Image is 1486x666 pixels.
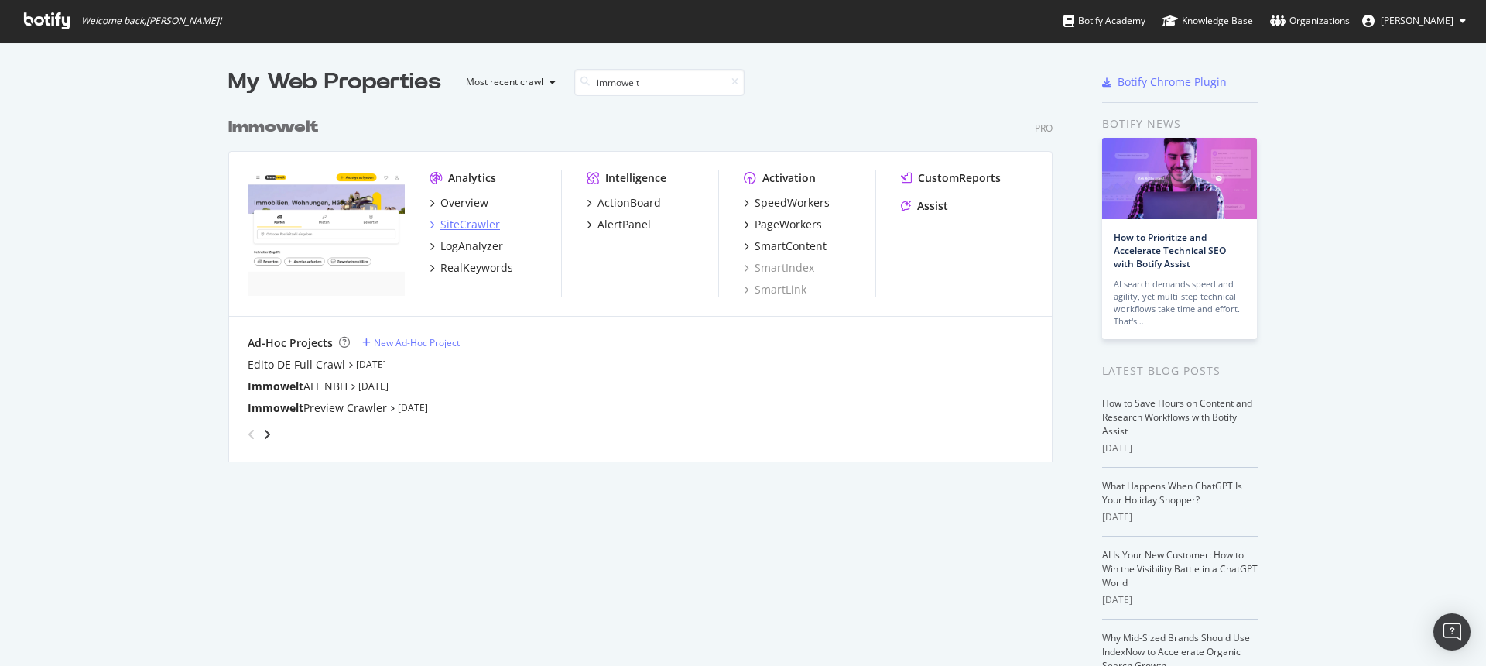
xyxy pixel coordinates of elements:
div: ActionBoard [597,195,661,211]
div: Analytics [448,170,496,186]
div: AlertPanel [597,217,651,232]
div: SpeedWorkers [755,195,830,211]
div: New Ad-Hoc Project [374,336,460,349]
a: Edito DE Full Crawl [248,357,345,372]
img: How to Prioritize and Accelerate Technical SEO with Botify Assist [1102,138,1257,219]
a: New Ad-Hoc Project [362,336,460,349]
div: Ad-Hoc Projects [248,335,333,351]
a: ImmoweltALL NBH [248,379,348,394]
span: Kruse Andreas [1381,14,1453,27]
a: RealKeywords [430,260,513,276]
div: Activation [762,170,816,186]
a: CustomReports [901,170,1001,186]
a: SmartLink [744,282,806,297]
div: LogAnalyzer [440,239,503,254]
div: angle-left [241,422,262,447]
div: angle-right [262,427,272,442]
a: [DATE] [398,401,428,414]
div: CustomReports [918,170,1001,186]
a: Immowelt [228,116,324,139]
div: [DATE] [1102,441,1258,455]
a: AI Is Your New Customer: How to Win the Visibility Battle in a ChatGPT World [1102,548,1258,589]
div: SiteCrawler [440,217,500,232]
div: Assist [917,198,948,214]
div: Preview Crawler [248,400,387,416]
div: PageWorkers [755,217,822,232]
div: grid [228,98,1065,462]
div: RealKeywords [440,260,513,276]
a: AlertPanel [587,217,651,232]
button: Most recent crawl [454,70,562,94]
div: Botify news [1102,115,1258,132]
a: How to Prioritize and Accelerate Technical SEO with Botify Assist [1114,231,1226,270]
div: My Web Properties [228,67,441,98]
div: Latest Blog Posts [1102,362,1258,379]
a: SmartContent [744,239,827,254]
div: [DATE] [1102,510,1258,524]
a: How to Save Hours on Content and Research Workflows with Botify Assist [1102,397,1252,438]
a: SiteCrawler [430,217,500,232]
b: Immowelt [248,379,303,393]
a: ActionBoard [587,195,661,211]
button: [PERSON_NAME] [1350,9,1478,33]
input: Search [574,69,745,96]
b: Immowelt [228,119,318,135]
a: Assist [901,198,948,214]
b: Immowelt [248,400,303,415]
a: [DATE] [358,379,389,393]
a: SmartIndex [744,260,814,276]
a: PageWorkers [744,217,822,232]
div: Pro [1035,122,1053,135]
a: [DATE] [356,358,386,371]
div: Organizations [1270,13,1350,29]
span: Welcome back, [PERSON_NAME] ! [81,15,221,27]
a: ImmoweltPreview Crawler [248,400,387,416]
div: Botify Chrome Plugin [1118,74,1227,90]
a: SpeedWorkers [744,195,830,211]
div: [DATE] [1102,593,1258,607]
div: Intelligence [605,170,666,186]
img: immowelt.de [248,170,405,296]
a: Botify Chrome Plugin [1102,74,1227,90]
a: What Happens When ChatGPT Is Your Holiday Shopper? [1102,479,1242,506]
div: SmartContent [755,239,827,254]
div: Most recent crawl [466,77,543,87]
div: Open Intercom Messenger [1433,613,1471,651]
a: Overview [430,195,488,211]
a: LogAnalyzer [430,239,503,254]
div: Overview [440,195,488,211]
div: ALL NBH [248,379,348,394]
div: Botify Academy [1063,13,1145,29]
div: AI search demands speed and agility, yet multi-step technical workflows take time and effort. Tha... [1114,278,1245,328]
div: Knowledge Base [1162,13,1253,29]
